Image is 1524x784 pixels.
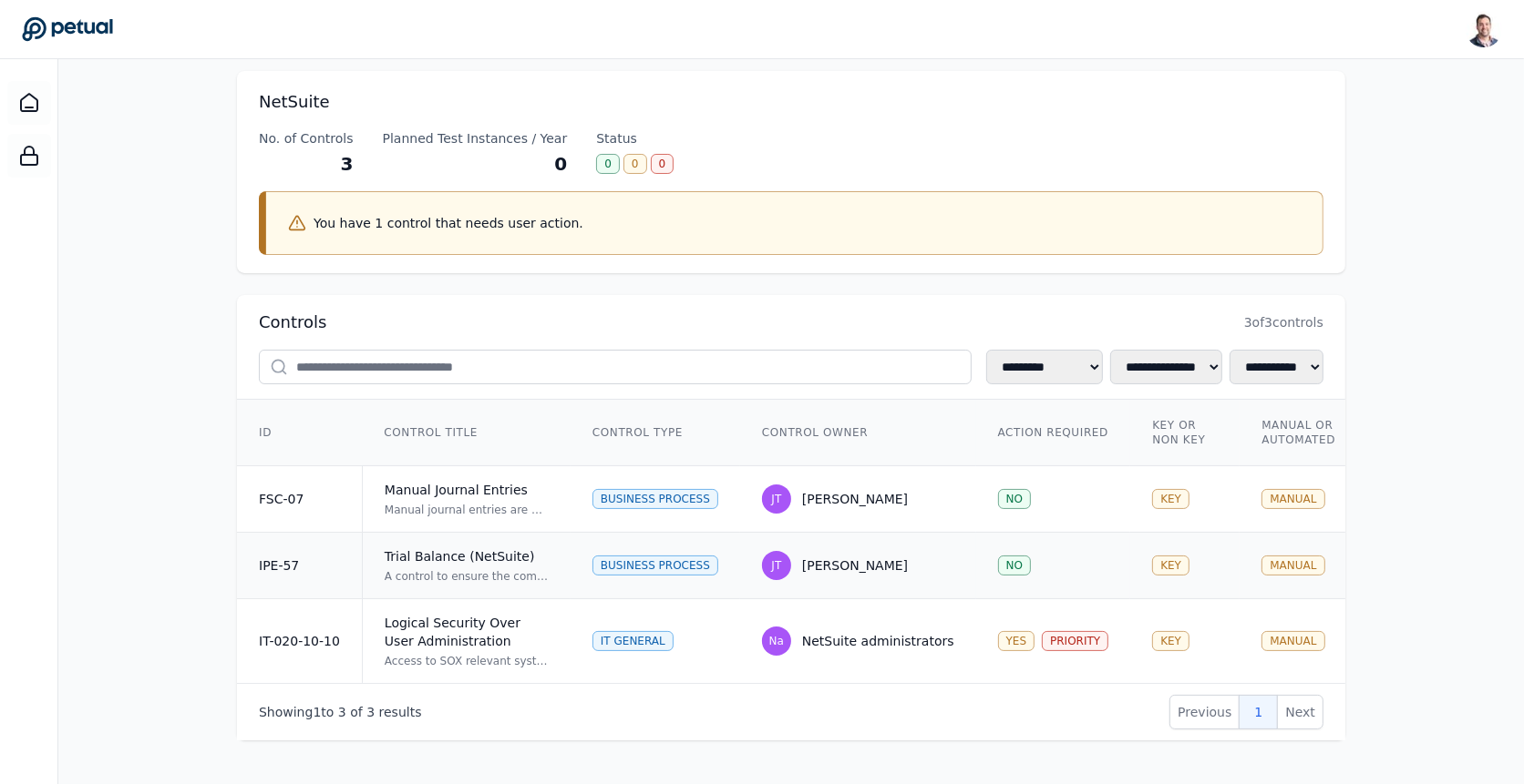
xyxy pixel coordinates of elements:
[385,481,549,499] div: Manual Journal Entries
[1152,631,1189,651] div: KEY
[998,555,1031,575] div: NO
[1169,695,1240,729] button: Previous
[1152,489,1189,509] div: KEY
[383,129,568,148] div: Planned Test Instances / Year
[7,81,51,125] a: Dashboard
[769,634,784,648] span: Na
[1042,631,1108,651] div: PRIORITY
[623,154,647,174] div: 0
[1277,695,1323,729] button: Next
[259,703,421,721] p: Showing to of results
[385,547,549,565] div: Trial Balance (NetSuite)
[366,705,375,719] span: 3
[802,490,908,508] div: [PERSON_NAME]
[592,631,674,651] div: IT General
[237,533,362,599] td: IPE-57
[259,129,354,148] div: No. of Controls
[237,466,362,533] td: FSC-07
[771,558,781,573] span: JT
[385,614,549,650] div: Logical Security Over User Administration
[1261,631,1324,651] div: MANUAL
[22,16,113,42] a: Go to Dashboard
[976,400,1131,466] th: Action Required
[7,134,51,178] a: SOC
[802,556,908,575] div: [PERSON_NAME]
[385,503,549,517] div: Manual journal entries are prepared in NetSuite with supporting documentation including transacti...
[259,89,1323,115] h1: NetSuite
[802,632,954,650] div: NetSuite administrators
[1239,695,1278,729] button: 1
[740,400,976,466] th: Control Owner
[1169,695,1323,729] nav: Pagination
[596,129,674,148] div: Status
[571,400,740,466] th: Control Type
[314,214,583,232] p: You have 1 control that needs user action.
[384,425,478,440] span: Control Title
[1130,400,1240,466] th: Key or Non Key
[596,154,620,174] div: 0
[338,705,346,719] span: 3
[1466,11,1502,47] img: Snir Kodesh
[313,705,321,719] span: 1
[259,425,272,440] span: ID
[385,654,549,668] div: Access to SOX relevant systems/applications/databases are requested by the user(s), approved by a...
[998,631,1035,651] div: YES
[385,569,549,584] div: A control to ensure the completeness and accuracy of the Trial Balance report generated from NetS...
[383,151,568,177] div: 0
[1244,313,1323,331] span: 3 of 3 controls
[1261,555,1324,575] div: MANUAL
[1261,489,1324,509] div: MANUAL
[651,154,674,174] div: 0
[998,489,1031,509] div: NO
[259,310,326,335] h2: Controls
[1240,400,1367,466] th: Manual or Automated
[237,599,362,684] td: IT-020-10-10
[592,489,718,509] div: Business Process
[1152,555,1189,575] div: KEY
[259,151,354,177] div: 3
[592,555,718,575] div: Business Process
[771,492,781,506] span: JT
